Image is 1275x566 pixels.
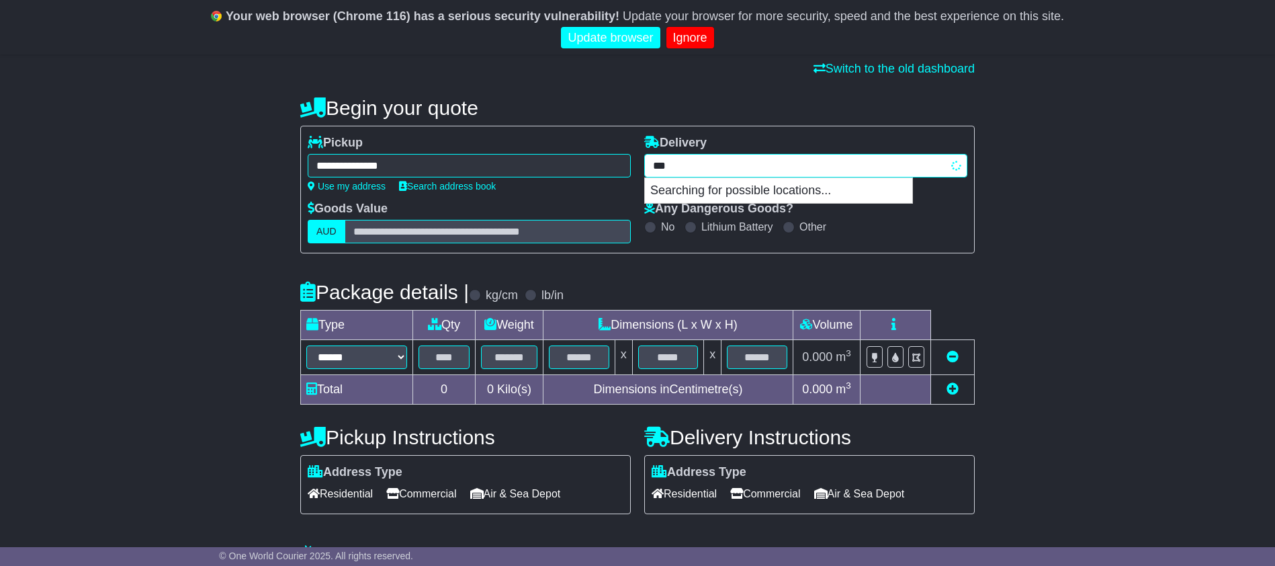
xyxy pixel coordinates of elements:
[386,483,456,504] span: Commercial
[308,136,363,151] label: Pickup
[661,220,674,233] label: No
[644,202,793,216] label: Any Dangerous Goods?
[470,483,561,504] span: Air & Sea Depot
[947,382,959,396] a: Add new item
[793,311,860,340] td: Volume
[645,178,912,204] p: Searching for possible locations...
[799,220,826,233] label: Other
[666,27,714,49] a: Ignore
[226,9,619,23] b: Your web browser (Chrome 116) has a serious security vulnerability!
[701,220,773,233] label: Lithium Battery
[846,380,851,391] sup: 3
[487,382,494,396] span: 0
[730,483,800,504] span: Commercial
[308,181,386,192] a: Use my address
[413,375,476,405] td: 0
[814,62,975,75] a: Switch to the old dashboard
[543,311,793,340] td: Dimensions (L x W x H)
[846,348,851,358] sup: 3
[615,340,632,375] td: x
[814,483,905,504] span: Air & Sea Depot
[399,181,496,192] a: Search address book
[652,483,717,504] span: Residential
[413,311,476,340] td: Qty
[836,350,851,364] span: m
[802,382,832,396] span: 0.000
[541,288,564,303] label: lb/in
[308,483,373,504] span: Residential
[301,311,413,340] td: Type
[300,426,631,448] h4: Pickup Instructions
[476,311,543,340] td: Weight
[486,288,518,303] label: kg/cm
[623,9,1064,23] span: Update your browser for more security, speed and the best experience on this site.
[300,97,975,119] h4: Begin your quote
[644,426,975,448] h4: Delivery Instructions
[644,154,967,177] typeahead: Please provide city
[301,375,413,405] td: Total
[704,340,721,375] td: x
[300,281,469,303] h4: Package details |
[308,202,388,216] label: Goods Value
[308,220,345,243] label: AUD
[947,350,959,364] a: Remove this item
[219,551,413,561] span: © One World Courier 2025. All rights reserved.
[802,350,832,364] span: 0.000
[836,382,851,396] span: m
[652,465,746,480] label: Address Type
[644,136,707,151] label: Delivery
[476,375,543,405] td: Kilo(s)
[561,27,660,49] a: Update browser
[308,465,402,480] label: Address Type
[543,375,793,405] td: Dimensions in Centimetre(s)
